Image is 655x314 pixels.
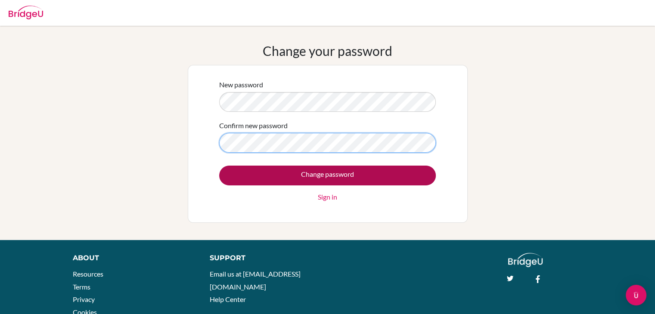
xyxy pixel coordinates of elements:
[318,192,337,202] a: Sign in
[263,43,392,58] h1: Change your password
[9,6,43,19] img: Bridge-U
[219,166,436,185] input: Change password
[626,285,646,305] div: Open Intercom Messenger
[219,120,288,131] label: Confirm new password
[210,253,318,263] div: Support
[219,80,263,90] label: New password
[73,270,103,278] a: Resources
[73,253,190,263] div: About
[508,253,543,267] img: logo_white@2x-f4f0deed5e89b7ecb1c2cc34c3e3d731f90f0f143d5ea2071677605dd97b5244.png
[73,295,95,303] a: Privacy
[73,283,90,291] a: Terms
[210,270,301,291] a: Email us at [EMAIL_ADDRESS][DOMAIN_NAME]
[210,295,246,303] a: Help Center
